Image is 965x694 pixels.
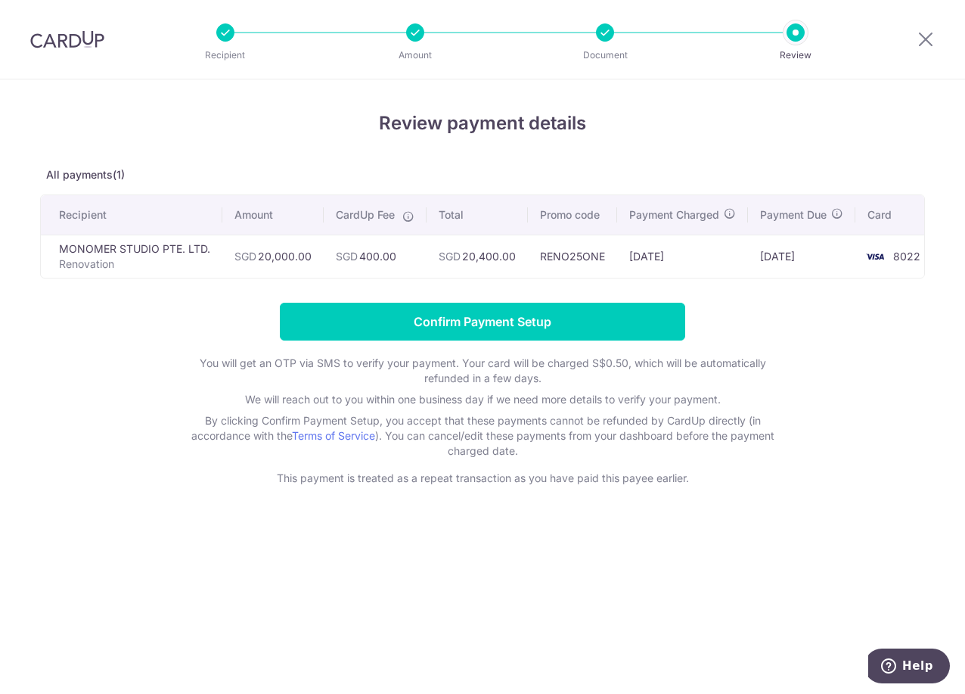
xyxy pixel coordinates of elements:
[41,235,222,278] td: MONOMER STUDIO PTE. LTD.
[629,207,719,223] span: Payment Charged
[359,48,471,63] p: Amount
[180,392,785,407] p: We will reach out to you within one business day if we need more details to verify your payment.
[40,167,925,182] p: All payments(1)
[528,235,617,278] td: RENO25ONE
[893,250,920,263] span: 8022
[280,303,685,341] input: Confirm Payment Setup
[855,195,939,235] th: Card
[180,413,785,459] p: By clicking Confirm Payment Setup, you accept that these payments cannot be refunded by CardUp di...
[324,235,427,278] td: 400.00
[292,429,375,442] a: Terms of Service
[427,195,528,235] th: Total
[427,235,528,278] td: 20,400.00
[180,471,785,486] p: This payment is treated as a repeat transaction as you have paid this payee earlier.
[336,207,395,223] span: CardUp Fee
[234,250,256,263] span: SGD
[30,30,104,48] img: CardUp
[180,356,785,386] p: You will get an OTP via SMS to verify your payment. Your card will be charged S$0.50, which will ...
[748,235,855,278] td: [DATE]
[740,48,852,63] p: Review
[760,207,827,223] span: Payment Due
[41,195,222,235] th: Recipient
[868,649,950,686] iframe: Opens a widget where you can find more information
[169,48,281,63] p: Recipient
[222,235,324,278] td: 20,000.00
[40,110,925,137] h4: Review payment details
[860,247,890,266] img: <span class="translation_missing" title="translation missing: en.account_steps.new_confirm_form.b...
[59,257,210,272] p: Renovation
[336,250,358,263] span: SGD
[439,250,461,263] span: SGD
[222,195,324,235] th: Amount
[617,235,748,278] td: [DATE]
[549,48,661,63] p: Document
[528,195,617,235] th: Promo code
